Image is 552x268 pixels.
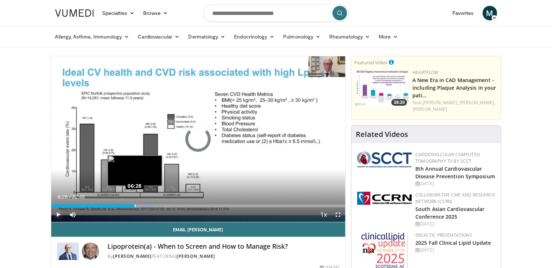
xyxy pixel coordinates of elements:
input: Search topics, interventions [204,4,349,22]
a: [PERSON_NAME] [113,253,152,259]
div: [DATE] [415,221,495,227]
a: Favorites [448,6,478,20]
a: Browse [139,6,172,20]
img: image.jpeg [108,155,162,186]
div: Feat. [412,100,498,113]
div: Progress Bar [51,204,346,207]
a: Endocrinology [230,29,279,44]
button: Mute [66,207,80,222]
video-js: Video Player [51,56,346,222]
button: Fullscreen [331,207,345,222]
div: [DATE] [415,180,495,187]
a: More [374,29,402,44]
a: A New Era in CAD Management - including Plaque Analysis in your pati… [412,77,496,99]
a: 8th Annual Cardiovascular Disease Prevention Symposium [415,165,495,180]
a: M [483,6,497,20]
button: Playback Rate [316,207,331,222]
a: Allergy, Asthma, Immunology [51,29,134,44]
a: [PERSON_NAME], [423,100,458,106]
div: [DATE] [415,247,495,253]
span: 6:28 [58,194,68,200]
a: Rheumatology [325,29,374,44]
a: [PERSON_NAME] [412,106,447,112]
a: South Asian Cardiovascular Conference 2025 [415,206,485,220]
a: Specialties [98,6,139,20]
span: 38:20 [391,99,407,106]
a: Heartflow [412,69,439,76]
button: Play [51,207,66,222]
a: Pulmonology [279,29,325,44]
a: 2025 Fall Clinical Lipid Update [415,239,491,246]
div: Didactic Presentations [415,232,495,239]
a: Cardiovascular Computed Tomography TV by SCCT [415,151,480,164]
img: Avatar [82,243,99,260]
span: 22:48 [72,194,85,200]
a: Dermatology [184,29,230,44]
a: Email [PERSON_NAME] [51,222,346,237]
h4: Lipoprotein(a) - When to Screen and How to Manage Risk? [108,243,340,251]
span: / [69,194,71,200]
div: By FEATURING [108,253,340,260]
a: Cardiovascular [133,29,184,44]
h4: Related Videos [356,130,408,139]
img: 738d0e2d-290f-4d89-8861-908fb8b721dc.150x105_q85_crop-smart_upscale.jpg [354,69,409,107]
img: a04ee3ba-8487-4636-b0fb-5e8d268f3737.png.150x105_q85_autocrop_double_scale_upscale_version-0.2.png [357,192,412,205]
small: Featured Video [354,59,387,66]
a: [PERSON_NAME], [459,100,495,106]
a: Collaborative CME and Research Network (CCRN) [415,192,495,204]
img: Dr. Robert S. Rosenson [57,243,79,260]
img: 51a70120-4f25-49cc-93a4-67582377e75f.png.150x105_q85_autocrop_double_scale_upscale_version-0.2.png [357,151,412,167]
a: 38:20 [354,69,409,107]
a: [PERSON_NAME] [177,253,215,259]
img: VuMedi Logo [55,9,94,17]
